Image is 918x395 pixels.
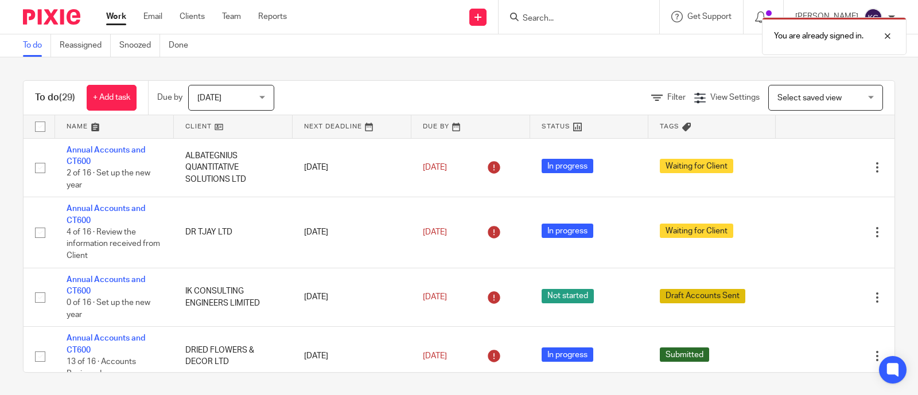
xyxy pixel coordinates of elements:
a: Annual Accounts and CT600 [67,205,145,224]
h1: To do [35,92,75,104]
span: In progress [542,159,593,173]
span: Waiting for Client [660,224,733,238]
a: Reports [258,11,287,22]
td: [DATE] [293,197,411,268]
span: [DATE] [197,94,221,102]
span: 4 of 16 · Review the information received from Client [67,228,160,260]
td: ALBATEGNIUS QUANTITATIVE SOLUTIONS LTD [174,138,293,197]
span: Filter [667,93,686,101]
td: [DATE] [293,268,411,327]
span: View Settings [710,93,760,101]
a: Reassigned [60,34,111,57]
a: To do [23,34,51,57]
span: [DATE] [423,293,447,301]
td: [DATE] [293,138,411,197]
a: Email [143,11,162,22]
a: Work [106,11,126,22]
span: Tags [660,123,679,130]
a: Annual Accounts and CT600 [67,276,145,295]
p: You are already signed in. [774,30,863,42]
span: [DATE] [423,352,447,360]
span: 13 of 16 · Accounts Reviewed [67,358,136,378]
a: Snoozed [119,34,160,57]
td: IK CONSULTING ENGINEERS LIMITED [174,268,293,327]
span: In progress [542,347,593,362]
span: [DATE] [423,163,447,171]
span: Select saved view [777,94,842,102]
span: Waiting for Client [660,159,733,173]
span: Draft Accounts Sent [660,289,745,303]
a: Annual Accounts and CT600 [67,334,145,354]
span: 0 of 16 · Set up the new year [67,299,150,319]
span: [DATE] [423,228,447,236]
td: [DATE] [293,327,411,386]
a: Annual Accounts and CT600 [67,146,145,166]
a: + Add task [87,85,137,111]
td: DR TJAY LTD [174,197,293,268]
span: 2 of 16 · Set up the new year [67,169,150,189]
a: Done [169,34,197,57]
a: Clients [180,11,205,22]
span: (29) [59,93,75,102]
p: Due by [157,92,182,103]
img: svg%3E [864,8,882,26]
span: Not started [542,289,594,303]
img: Pixie [23,9,80,25]
span: Submitted [660,347,709,362]
td: DRIED FLOWERS & DECOR LTD [174,327,293,386]
a: Team [222,11,241,22]
span: In progress [542,224,593,238]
